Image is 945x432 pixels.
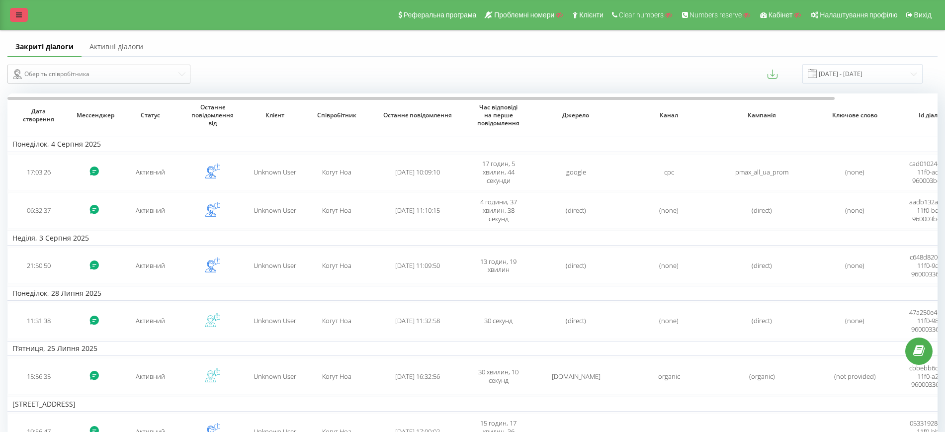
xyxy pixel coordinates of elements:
[768,69,777,79] button: Експортувати повідомлення
[313,111,360,119] span: Співробітник
[377,111,458,119] span: Останнє повідомлення
[254,261,296,270] span: Unknown User
[7,303,70,339] td: 11:31:38
[119,248,181,284] td: Активний
[752,261,772,270] span: (direct)
[119,303,181,339] td: Активний
[845,168,864,176] span: (none)
[395,261,440,270] span: [DATE] 11:09:50
[119,358,181,394] td: Активний
[404,11,477,19] span: Реферальна програма
[658,372,680,381] span: organic
[82,37,151,57] a: Активні діалоги
[467,192,529,229] td: 4 години, 37 хвилин, 38 секунд
[820,11,897,19] span: Налаштування профілю
[724,111,799,119] span: Кампанія
[7,192,70,229] td: 06:32:37
[664,168,674,176] span: cpc
[494,11,554,19] span: Проблемні номери
[254,168,296,176] span: Unknown User
[189,103,236,127] span: Останнє повідомлення від
[475,103,522,127] span: Час відповіді на перше повідомлення
[322,261,351,270] span: Когут Ноа
[566,168,586,176] span: google
[395,372,440,381] span: [DATE] 16:32:56
[254,372,296,381] span: Unknown User
[579,11,603,19] span: Клієнти
[7,154,70,190] td: 17:03:26
[322,168,351,176] span: Когут Ноа
[395,168,440,176] span: [DATE] 10:09:10
[119,192,181,229] td: Активний
[7,248,70,284] td: 21:50:50
[769,11,793,19] span: Кабінет
[566,206,586,215] span: (direct)
[834,372,876,381] span: (not provided)
[749,372,775,381] span: (organic)
[845,261,864,270] span: (none)
[15,107,62,123] span: Дата створення
[395,316,440,325] span: [DATE] 11:32:58
[322,372,351,381] span: Когут Ноа
[659,261,679,270] span: (none)
[552,372,601,381] span: [DOMAIN_NAME]
[7,358,70,394] td: 15:56:35
[845,316,864,325] span: (none)
[322,316,351,325] span: Когут Ноа
[254,206,296,215] span: Unknown User
[467,248,529,284] td: 13 годин, 19 хвилин
[845,206,864,215] span: (none)
[77,111,112,119] span: Мессенджер
[251,111,298,119] span: Клієнт
[659,206,679,215] span: (none)
[467,358,529,394] td: 30 хвилин, 10 секунд
[13,68,177,80] div: Оберіть співробітника
[566,261,586,270] span: (direct)
[127,111,174,119] span: Статус
[689,11,742,19] span: Numbers reserve
[914,11,932,19] span: Вихід
[566,316,586,325] span: (direct)
[752,316,772,325] span: (direct)
[735,168,788,176] span: pmax_all_ua_prom
[619,11,664,19] span: Clear numbers
[659,316,679,325] span: (none)
[322,206,351,215] span: Когут Ноа
[467,154,529,190] td: 17 годин, 5 хвилин, 44 секунди
[817,111,892,119] span: Ключове слово
[467,303,529,339] td: 30 секунд
[395,206,440,215] span: [DATE] 11:10:15
[254,316,296,325] span: Unknown User
[631,111,706,119] span: Канал
[7,37,82,57] a: Закриті діалоги
[538,111,613,119] span: Джерело
[752,206,772,215] span: (direct)
[119,154,181,190] td: Активний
